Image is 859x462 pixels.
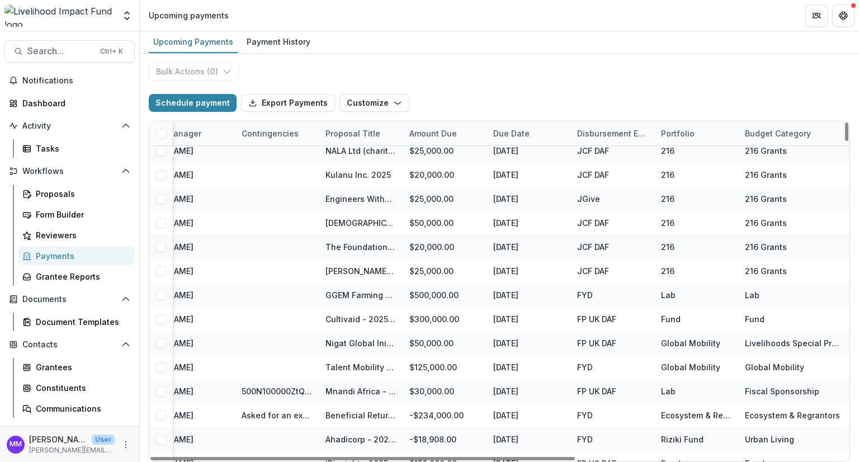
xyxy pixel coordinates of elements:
[4,422,135,440] button: Open Data & Reporting
[487,427,570,451] div: [DATE]
[235,121,319,145] div: Contingencies
[119,438,133,451] button: More
[325,385,396,397] div: Mnandi Africa - 2-25 Fiscal Sponsorship Dovetail
[654,121,738,145] div: Portfolio
[745,145,787,157] div: 216 Grants
[403,121,487,145] div: Amount Due
[570,121,654,145] div: Disbursement Entity
[18,185,135,203] a: Proposals
[577,145,609,157] div: JCF DAF
[242,409,312,421] div: Asked for an extension. BR agreed to extend to [DATE]
[325,361,396,373] div: Talent Mobility Fund - 2024 Grant
[27,46,93,56] span: Search...
[4,117,135,135] button: Open Activity
[36,209,126,220] div: Form Builder
[235,128,305,139] div: Contingencies
[577,313,616,325] div: FP UK DAF
[18,267,135,286] a: Grantee Reports
[745,385,819,397] div: Fiscal Sponsorship
[4,162,135,180] button: Open Workflows
[577,265,609,277] div: JCF DAF
[661,145,674,157] div: 216
[487,307,570,331] div: [DATE]
[577,361,593,373] div: FYD
[403,355,487,379] div: $125,000.00
[325,337,396,349] div: Nigat Global Initiative - 2025 Grant
[18,399,135,418] a: Communications
[745,265,787,277] div: 216 Grants
[22,121,117,131] span: Activity
[661,169,674,181] div: 216
[18,247,135,265] a: Payments
[661,361,720,373] div: Global Mobility
[325,433,396,445] div: Ahadicorp - 2024 Loan
[242,385,312,397] div: 500N100000ZtQ5tIAF
[325,265,396,277] div: [PERSON_NAME] World Disaster Relief 2025
[36,382,126,394] div: Constituents
[18,139,135,158] a: Tasks
[738,128,818,139] div: Budget Category
[325,241,396,253] div: The Foundation for Child Health and Mental Health in [GEOGRAPHIC_DATA] and [GEOGRAPHIC_DATA] 2025
[22,295,117,304] span: Documents
[745,169,787,181] div: 216 Grants
[319,121,403,145] div: Proposal Title
[325,217,396,229] div: [DEMOGRAPHIC_DATA] World Watch 2025
[18,205,135,224] a: Form Builder
[10,441,22,448] div: Miriam Mwangi
[339,94,409,112] button: Customize
[4,72,135,89] button: Notifications
[36,271,126,282] div: Grantee Reports
[487,121,570,145] div: Due Date
[661,337,720,349] div: Global Mobility
[577,289,593,301] div: FYD
[29,433,87,445] p: [PERSON_NAME]
[805,4,828,27] button: Partners
[36,143,126,154] div: Tasks
[661,193,674,205] div: 216
[487,331,570,355] div: [DATE]
[487,211,570,235] div: [DATE]
[4,4,115,27] img: Livelihood Impact Fund logo
[577,169,609,181] div: JCF DAF
[403,259,487,283] div: $25,000.00
[403,331,487,355] div: $50,000.00
[832,4,855,27] button: Get Help
[36,229,126,241] div: Reviewers
[403,403,487,427] div: -$234,000.00
[319,128,387,139] div: Proposal Title
[325,313,396,325] div: Cultivaid - 2025-27 Grant
[36,316,126,328] div: Document Templates
[36,403,126,414] div: Communications
[487,163,570,187] div: [DATE]
[487,235,570,259] div: [DATE]
[403,379,487,403] div: $30,000.00
[36,250,126,262] div: Payments
[242,31,315,53] a: Payment History
[745,409,840,421] div: Ecosystem & Regrantors
[149,10,229,21] div: Upcoming payments
[745,217,787,229] div: 216 Grants
[22,167,117,176] span: Workflows
[745,433,794,445] div: Urban Living
[745,361,804,373] div: Global Mobility
[18,358,135,376] a: Grantees
[661,217,674,229] div: 216
[144,7,233,23] nav: breadcrumb
[4,40,135,63] button: Search...
[745,289,759,301] div: Lab
[487,403,570,427] div: [DATE]
[403,163,487,187] div: $20,000.00
[738,121,850,145] div: Budget Category
[661,409,731,421] div: Ecosystem & Regrantors
[403,307,487,331] div: $300,000.00
[123,121,235,145] div: Payment Manager
[29,445,115,455] p: [PERSON_NAME][EMAIL_ADDRESS][DOMAIN_NAME]
[487,139,570,163] div: [DATE]
[403,128,464,139] div: Amount Due
[403,427,487,451] div: -$18,908.00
